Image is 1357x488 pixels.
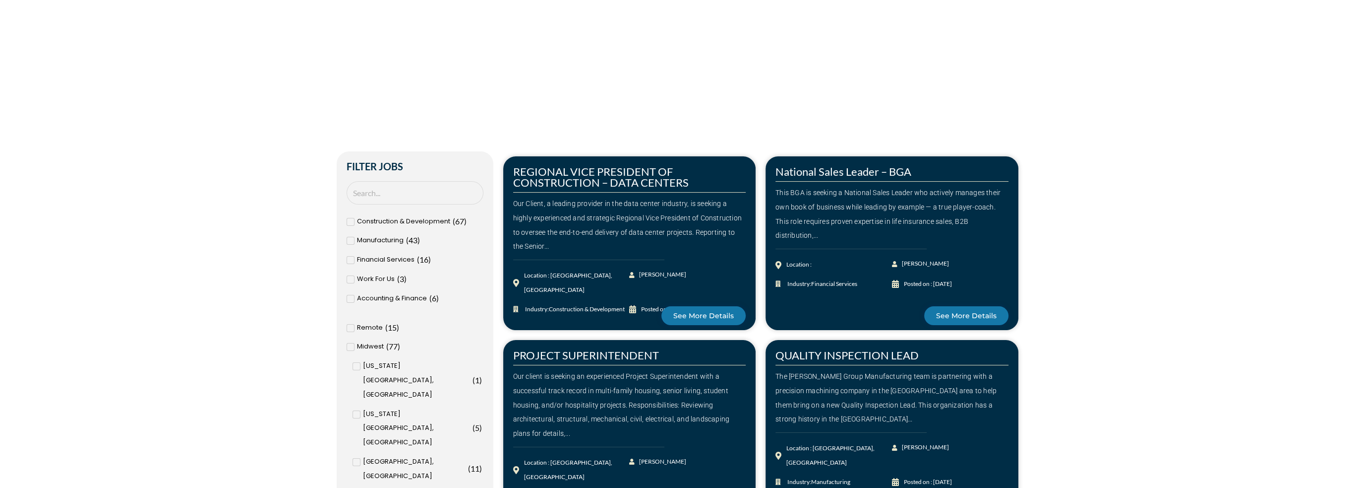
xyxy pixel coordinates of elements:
span: Work For Us [357,272,395,286]
span: 5 [475,423,479,432]
a: [PERSON_NAME] [629,455,687,469]
span: ( [429,293,432,303]
input: Search Job [347,181,483,205]
span: 77 [389,342,398,351]
span: ) [479,464,482,473]
span: ( [472,423,475,432]
span: ( [417,255,419,264]
span: ( [385,323,388,332]
span: Manufacturing [811,478,850,486]
a: See More Details [661,306,746,325]
span: ( [472,375,475,385]
span: Manufacturing [357,233,404,248]
span: ( [386,342,389,351]
span: [GEOGRAPHIC_DATA], [GEOGRAPHIC_DATA] [363,455,466,484]
a: [PERSON_NAME] [892,257,950,271]
div: Our Client, a leading provider in the data center industry, is seeking a highly experienced and s... [513,197,746,254]
span: [PERSON_NAME] [637,455,686,469]
span: [US_STATE][GEOGRAPHIC_DATA], [GEOGRAPHIC_DATA] [363,359,470,402]
span: ) [417,235,420,245]
span: Remote [357,321,383,335]
span: ( [468,464,471,473]
span: ) [479,423,482,432]
span: Financial Services [811,280,857,287]
span: [PERSON_NAME] [637,268,686,282]
span: [PERSON_NAME] [899,257,949,271]
span: ) [398,342,400,351]
span: ( [397,274,400,283]
span: ) [404,274,407,283]
a: REGIONAL VICE PRESIDENT OF CONSTRUCTION – DATA CENTERS [513,165,689,189]
a: [PERSON_NAME] [629,268,687,282]
span: ( [453,216,455,226]
span: Midwest [357,340,384,354]
div: The [PERSON_NAME] Group Manufacturing team is partnering with a precision machining company in th... [775,369,1008,426]
span: ) [464,216,467,226]
span: [US_STATE][GEOGRAPHIC_DATA], [GEOGRAPHIC_DATA] [363,407,470,450]
span: Construction & Development [357,214,450,229]
div: Location : [786,258,812,272]
div: Our client is seeking an experienced Project Superintendent with a successful track record in mul... [513,369,746,441]
span: ( [406,235,409,245]
div: This BGA is seeking a National Sales Leader who actively manages their own book of business while... [775,186,1008,243]
div: Location : [GEOGRAPHIC_DATA], [GEOGRAPHIC_DATA] [786,441,892,470]
span: 6 [432,293,436,303]
a: [PERSON_NAME] [892,440,950,455]
span: ) [397,323,399,332]
div: Location : [GEOGRAPHIC_DATA], [GEOGRAPHIC_DATA] [524,269,630,297]
span: Industry: [785,277,857,291]
span: 16 [419,255,428,264]
span: ) [428,255,431,264]
span: ) [436,293,439,303]
span: 3 [400,274,404,283]
span: See More Details [673,312,734,319]
span: 11 [471,464,479,473]
span: ) [479,375,482,385]
a: See More Details [924,306,1008,325]
div: Location : [GEOGRAPHIC_DATA], [GEOGRAPHIC_DATA] [524,456,630,485]
h2: Filter Jobs [347,161,483,171]
a: PROJECT SUPERINTENDENT [513,349,659,362]
span: [PERSON_NAME] [899,440,949,455]
span: 67 [455,216,464,226]
a: National Sales Leader – BGA [775,165,911,178]
span: 43 [409,235,417,245]
span: Financial Services [357,253,414,267]
span: Accounting & Finance [357,291,427,306]
a: QUALITY INSPECTION LEAD [775,349,919,362]
span: 15 [388,323,397,332]
a: Industry:Financial Services [775,277,892,291]
div: Posted on : [DATE] [904,277,952,291]
span: 1 [475,375,479,385]
span: See More Details [936,312,997,319]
